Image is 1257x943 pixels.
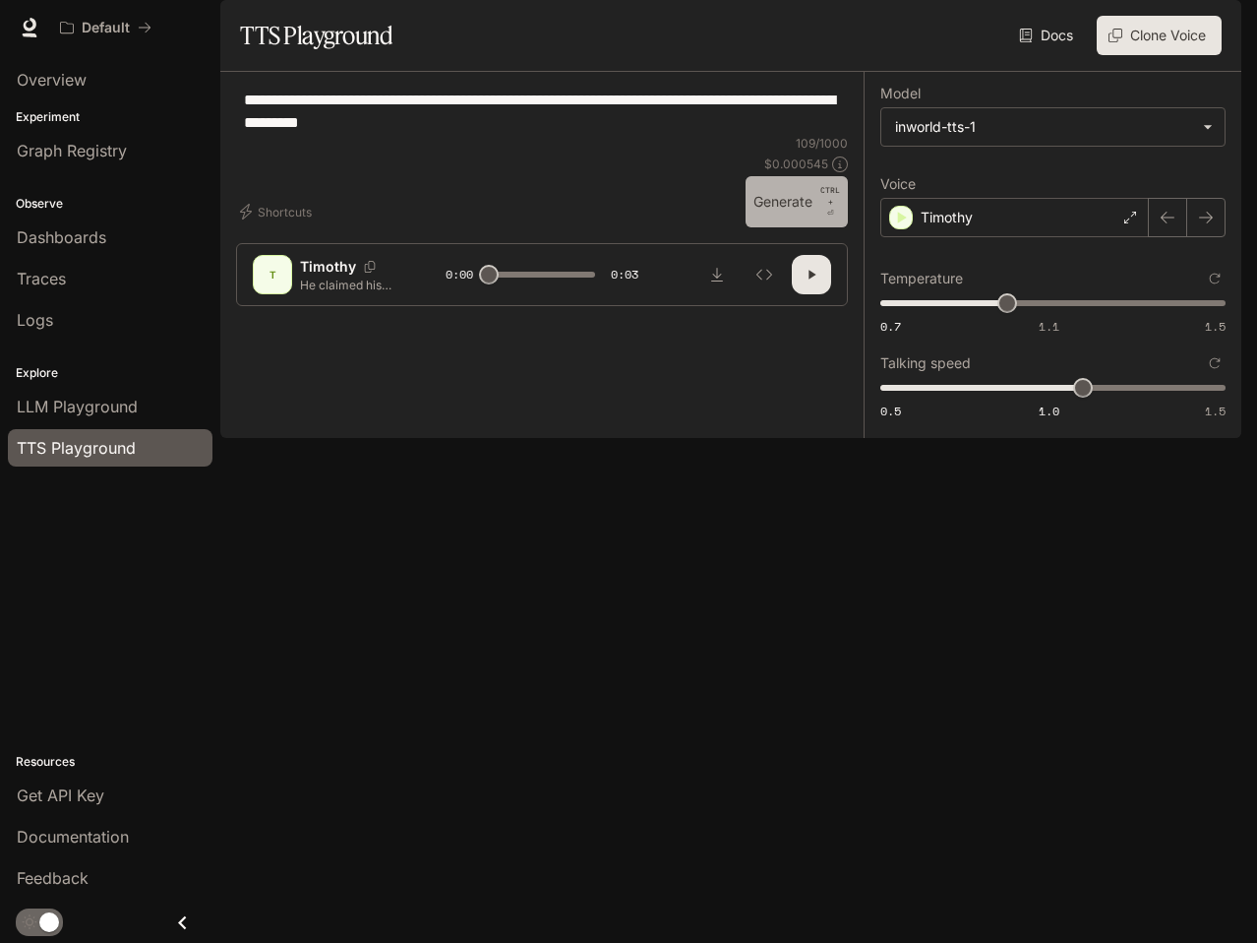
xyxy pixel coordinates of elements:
p: Model [880,87,921,100]
p: Voice [880,177,916,191]
h1: TTS Playground [240,16,392,55]
p: Timothy [300,257,356,277]
button: All workspaces [51,8,160,47]
span: 0:03 [611,265,638,284]
span: 1.5 [1205,318,1226,335]
p: $ 0.000545 [764,156,828,172]
div: inworld-tts-1 [895,117,1193,137]
div: inworld-tts-1 [881,108,1225,146]
span: 1.1 [1039,318,1059,335]
span: 1.5 [1205,403,1226,419]
p: Timothy [921,208,973,227]
span: 0.5 [880,403,901,419]
p: CTRL + [820,184,840,208]
button: Shortcuts [236,196,320,227]
p: Temperature [880,272,963,285]
button: Reset to default [1204,352,1226,374]
p: He claimed his confession was given under free will, not coercion. [300,277,398,293]
span: 1.0 [1039,403,1059,419]
a: Docs [1015,16,1081,55]
p: Default [82,20,130,36]
span: 0:00 [446,265,473,284]
button: Copy Voice ID [356,261,384,273]
div: T [257,259,288,290]
button: Reset to default [1204,268,1226,289]
button: Clone Voice [1097,16,1222,55]
button: Download audio [697,255,737,294]
button: Inspect [745,255,784,294]
span: 0.7 [880,318,901,335]
p: 109 / 1000 [796,135,848,152]
p: ⏎ [820,184,840,220]
p: Talking speed [880,356,971,370]
button: GenerateCTRL +⏎ [746,176,848,227]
